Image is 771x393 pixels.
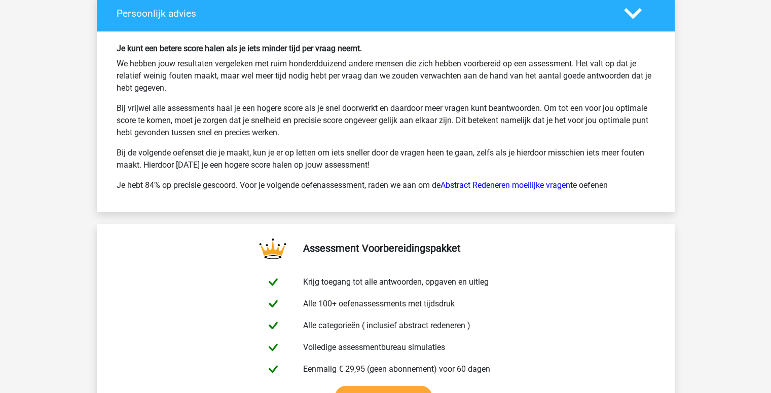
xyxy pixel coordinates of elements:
h4: Persoonlijk advies [117,8,609,19]
h6: Je kunt een betere score halen als je iets minder tijd per vraag neemt. [117,44,655,53]
p: We hebben jouw resultaten vergeleken met ruim honderdduizend andere mensen die zich hebben voorbe... [117,58,655,94]
p: Je hebt 84% op precisie gescoord. Voor je volgende oefenassessment, raden we aan om de te oefenen [117,179,655,191]
p: Bij de volgende oefenset die je maakt, kun je er op letten om iets sneller door de vragen heen te... [117,147,655,171]
a: Abstract Redeneren moeilijke vragen [440,180,570,190]
p: Bij vrijwel alle assessments haal je een hogere score als je snel doorwerkt en daardoor meer vrag... [117,102,655,139]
